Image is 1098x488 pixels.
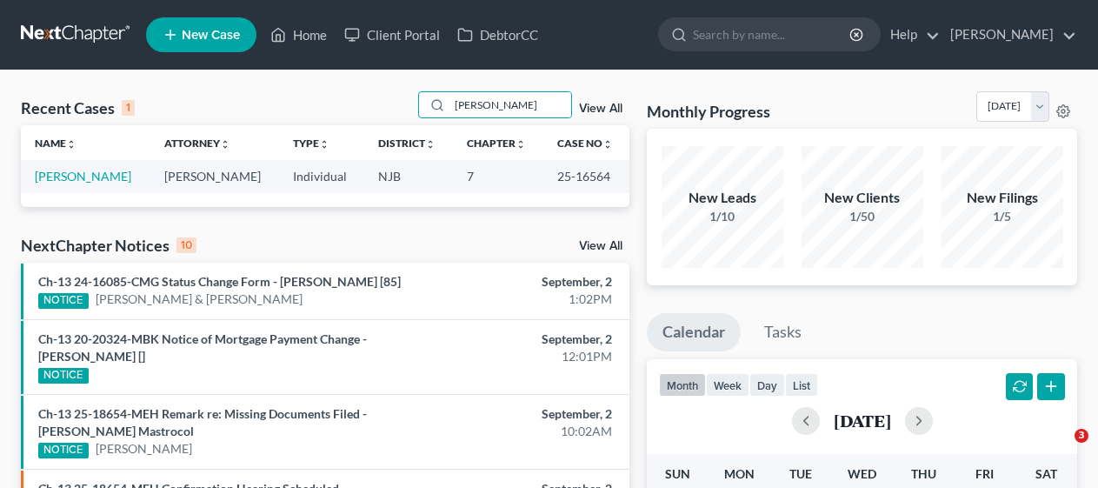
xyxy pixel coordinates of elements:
iframe: Intercom live chat [1039,429,1081,471]
input: Search by name... [693,18,852,50]
a: Typeunfold_more [293,137,329,150]
div: 12:01PM [433,348,613,365]
span: Tue [789,466,812,481]
button: week [706,373,749,397]
td: [PERSON_NAME] [150,160,280,192]
a: [PERSON_NAME] [35,169,131,184]
a: DebtorCC [449,19,547,50]
a: Ch-13 24-16085-CMG Status Change Form - [PERSON_NAME] [85] [38,274,401,289]
a: Districtunfold_more [378,137,436,150]
div: 1/5 [942,208,1063,225]
div: NOTICE [38,368,89,384]
div: 1:02PM [433,291,613,308]
div: 1/50 [802,208,923,225]
a: Attorneyunfold_more [164,137,230,150]
i: unfold_more [66,139,77,150]
span: 3 [1075,429,1088,443]
div: NOTICE [38,293,89,309]
a: [PERSON_NAME] [96,440,192,458]
span: Sun [665,466,690,481]
i: unfold_more [220,139,230,150]
i: unfold_more [602,139,613,150]
div: 10:02AM [433,423,613,440]
button: day [749,373,785,397]
i: unfold_more [516,139,526,150]
td: 7 [453,160,543,192]
div: NOTICE [38,443,89,458]
div: 1 [122,100,135,116]
a: Chapterunfold_more [467,137,526,150]
span: Mon [724,466,755,481]
div: September, 2 [433,273,613,291]
a: Ch-13 25-18654-MEH Remark re: Missing Documents Filed - [PERSON_NAME] Mastrocol [38,406,367,438]
span: New Case [182,29,240,42]
a: Case Nounfold_more [557,137,613,150]
a: Help [882,19,940,50]
h2: [DATE] [834,411,891,430]
div: Recent Cases [21,97,135,118]
div: New Clients [802,188,923,208]
span: Fri [975,466,994,481]
span: Wed [848,466,876,481]
td: Individual [279,160,364,192]
div: 1/10 [662,208,783,225]
a: Calendar [647,313,741,351]
a: [PERSON_NAME] [942,19,1076,50]
a: Ch-13 20-20324-MBK Notice of Mortgage Payment Change - [PERSON_NAME] [] [38,331,367,364]
input: Search by name... [449,92,571,117]
a: Client Portal [336,19,449,50]
td: 25-16564 [543,160,630,192]
a: View All [579,240,622,252]
div: New Leads [662,188,783,208]
a: Home [262,19,336,50]
button: month [659,373,706,397]
button: list [785,373,818,397]
i: unfold_more [319,139,329,150]
div: September, 2 [433,405,613,423]
a: View All [579,103,622,115]
a: Tasks [749,313,817,351]
span: Sat [1035,466,1057,481]
span: Thu [911,466,936,481]
td: NJB [364,160,453,192]
div: September, 2 [433,331,613,348]
i: unfold_more [425,139,436,150]
a: Nameunfold_more [35,137,77,150]
div: New Filings [942,188,1063,208]
a: [PERSON_NAME] & [PERSON_NAME] [96,291,303,308]
div: NextChapter Notices [21,235,196,256]
div: 10 [176,237,196,253]
h3: Monthly Progress [647,101,770,122]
